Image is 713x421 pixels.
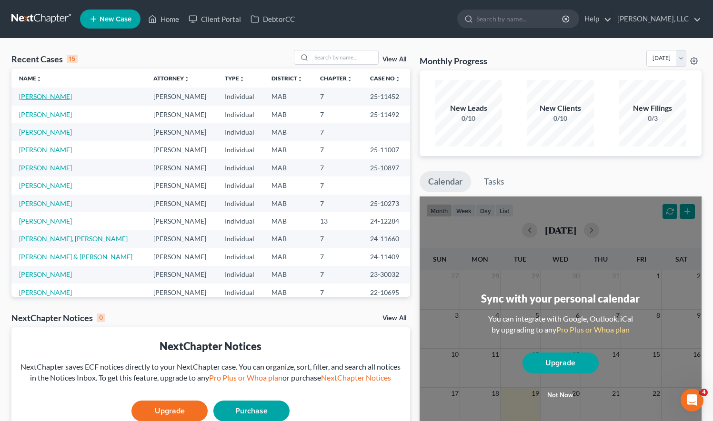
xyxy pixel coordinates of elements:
td: [PERSON_NAME] [146,159,217,176]
td: Individual [217,266,264,284]
td: 13 [312,212,362,230]
div: New Clients [527,103,594,114]
a: [PERSON_NAME] [19,110,72,118]
iframe: Intercom live chat [681,389,703,411]
a: Pro Plus or Whoa plan [209,373,282,382]
h3: Monthly Progress [420,55,487,67]
span: New Case [100,16,131,23]
td: [PERSON_NAME] [146,141,217,159]
td: [PERSON_NAME] [146,123,217,141]
td: 24-12284 [362,212,410,230]
td: MAB [264,141,312,159]
a: View All [382,315,406,322]
td: [PERSON_NAME] [146,248,217,265]
div: NextChapter saves ECF notices directly to your NextChapter case. You can organize, sort, filter, ... [19,362,402,383]
td: MAB [264,230,312,248]
a: NextChapter Notices [321,373,391,382]
td: MAB [264,88,312,105]
td: [PERSON_NAME] [146,212,217,230]
a: Attorneyunfold_more [153,75,190,82]
td: Individual [217,123,264,141]
td: MAB [264,266,312,284]
td: [PERSON_NAME] [146,88,217,105]
td: 7 [312,266,362,284]
td: MAB [264,284,312,301]
div: Sync with your personal calendar [481,291,640,306]
a: Case Nounfold_more [370,75,401,82]
td: [PERSON_NAME] [146,230,217,248]
td: [PERSON_NAME] [146,284,217,301]
td: Individual [217,230,264,248]
td: 24-11660 [362,230,410,248]
a: Home [143,10,184,28]
td: MAB [264,248,312,265]
td: 22-10695 [362,284,410,301]
td: MAB [264,212,312,230]
td: MAB [264,195,312,212]
a: DebtorCC [246,10,300,28]
i: unfold_more [239,76,245,82]
td: 25-11492 [362,106,410,123]
div: New Filings [619,103,686,114]
a: Chapterunfold_more [320,75,352,82]
div: 0/3 [619,114,686,123]
td: MAB [264,159,312,176]
a: [PERSON_NAME], LLC [613,10,701,28]
td: 7 [312,176,362,194]
a: [PERSON_NAME] [19,164,72,172]
a: [PERSON_NAME] [19,128,72,136]
a: [PERSON_NAME] [19,270,72,278]
span: 4 [700,389,708,396]
div: You can integrate with Google, Outlook, iCal by upgrading to any [484,313,637,335]
td: 7 [312,159,362,176]
td: MAB [264,106,312,123]
td: 7 [312,123,362,141]
td: [PERSON_NAME] [146,266,217,284]
i: unfold_more [347,76,352,82]
a: Typeunfold_more [225,75,245,82]
td: 25-10897 [362,159,410,176]
td: [PERSON_NAME] [146,195,217,212]
a: [PERSON_NAME], [PERSON_NAME] [19,235,128,243]
div: Recent Cases [11,53,78,65]
i: unfold_more [36,76,42,82]
button: Not now [522,386,599,405]
a: Tasks [475,171,513,192]
td: 24-11409 [362,248,410,265]
a: Pro Plus or Whoa plan [556,325,630,334]
input: Search by name... [476,10,563,28]
td: Individual [217,159,264,176]
td: Individual [217,284,264,301]
div: 0/10 [527,114,594,123]
a: Help [580,10,612,28]
div: 0/10 [435,114,502,123]
a: Calendar [420,171,471,192]
td: 23-30032 [362,266,410,284]
a: [PERSON_NAME] & [PERSON_NAME] [19,253,132,261]
a: View All [382,56,406,63]
td: 7 [312,106,362,123]
div: NextChapter Notices [19,339,402,353]
td: 7 [312,284,362,301]
td: MAB [264,123,312,141]
td: Individual [217,176,264,194]
td: 7 [312,230,362,248]
i: unfold_more [395,76,401,82]
a: [PERSON_NAME] [19,92,72,100]
a: Client Portal [184,10,246,28]
a: [PERSON_NAME] [19,288,72,296]
div: 0 [97,313,105,322]
input: Search by name... [311,50,378,64]
td: 7 [312,248,362,265]
td: [PERSON_NAME] [146,176,217,194]
td: Individual [217,106,264,123]
td: 7 [312,88,362,105]
i: unfold_more [297,76,303,82]
a: Nameunfold_more [19,75,42,82]
td: Individual [217,88,264,105]
td: [PERSON_NAME] [146,106,217,123]
td: 7 [312,195,362,212]
td: Individual [217,212,264,230]
a: [PERSON_NAME] [19,181,72,189]
td: 25-11452 [362,88,410,105]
